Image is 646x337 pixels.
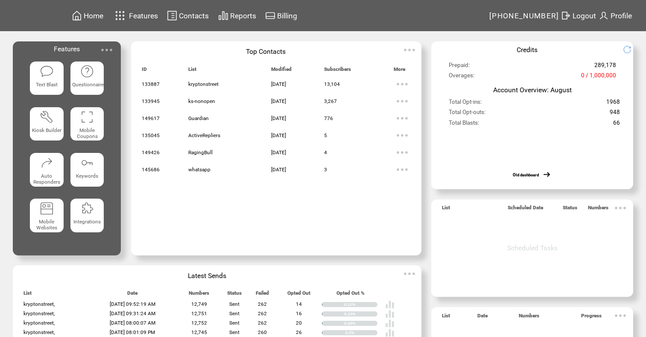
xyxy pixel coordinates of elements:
span: 66 [613,120,620,130]
span: 260 [258,329,267,335]
span: 145686 [142,167,160,173]
span: [DATE] [271,149,286,155]
span: 149426 [142,149,160,155]
a: Mobile Coupons [70,107,104,146]
span: Profile [611,12,632,20]
img: coupons.svg [80,110,94,124]
a: Reports [217,9,257,22]
span: 776 [324,115,333,121]
img: ellypsis.svg [612,307,629,324]
span: 133945 [142,98,160,104]
img: ellypsis.svg [612,199,629,217]
img: keywords.svg [80,156,94,170]
span: [DATE] [271,81,286,87]
img: refresh.png [623,45,638,54]
img: ellypsis.svg [394,76,411,93]
a: Kiosk Builder [30,107,64,146]
span: [DATE] [271,167,286,173]
span: Questionnaire [72,82,104,88]
span: List [442,313,450,322]
span: Progress [581,313,602,322]
a: Auto Responders [30,153,64,192]
span: Latest Sends [188,272,226,280]
span: kryptonstreet, [23,329,55,335]
img: ellypsis.svg [394,110,411,127]
span: List [23,290,32,300]
span: 26 [296,329,302,335]
span: Opted Out % [336,290,365,300]
span: 13,104 [324,81,340,87]
span: 1968 [606,99,620,109]
span: 0 / 1,000,000 [581,72,616,82]
img: ellypsis.svg [394,127,411,144]
span: 12,751 [191,311,207,316]
span: Auto Responders [33,173,60,185]
a: Old dashboard [513,173,539,177]
a: Text Blast [30,62,64,100]
span: ks-nonopen [188,98,215,104]
span: 4 [324,149,327,155]
span: Total Opt-outs: [449,109,485,119]
span: 16 [296,311,302,316]
span: ActiveRepliers [188,132,220,138]
img: creidtcard.svg [265,10,275,21]
img: mobile-websites.svg [40,202,53,215]
span: Top Contacts [246,47,286,56]
img: contacts.svg [167,10,177,21]
div: 0.11% [344,302,378,307]
a: Keywords [70,153,104,192]
span: [PHONE_NUMBER] [489,12,559,20]
img: exit.svg [561,10,571,21]
span: Opted Out [287,290,310,300]
span: Features [129,12,158,20]
img: home.svg [72,10,82,21]
span: Kiosk Builder [32,127,61,133]
span: 133887 [142,81,160,87]
span: ID [142,66,147,76]
span: Guardian [188,115,209,121]
span: 20 [296,320,302,326]
span: 262 [258,320,267,326]
span: kryptonstreet, [23,301,55,307]
img: profile.svg [599,10,609,21]
span: Home [84,12,103,20]
img: text-blast.svg [40,64,53,78]
span: 12,752 [191,320,207,326]
div: 0.16% [344,321,378,326]
span: [DATE] 08:00:07 AM [110,320,155,326]
a: Billing [264,9,298,22]
span: Numbers [189,290,209,300]
span: kryptonstreet [188,81,219,87]
span: Failed [256,290,269,300]
span: 14 [296,301,302,307]
img: ellypsis.svg [401,41,418,59]
span: Status [227,290,242,300]
a: Features [111,7,160,24]
span: More [394,66,405,76]
span: 262 [258,301,267,307]
span: 12,749 [191,301,207,307]
span: Logout [573,12,596,20]
span: 5 [324,132,327,138]
span: kryptonstreet, [23,311,55,316]
span: Sent [229,320,240,326]
span: Mobile Coupons [77,127,98,139]
img: poll%20-%20white.svg [385,300,395,309]
span: RagingBull [188,149,213,155]
a: Profile [597,9,633,22]
img: features.svg [113,9,128,23]
span: Scheduled Date [508,205,543,214]
img: chart.svg [218,10,228,21]
span: Modified [271,66,292,76]
img: poll%20-%20white.svg [385,309,395,319]
img: poll%20-%20white.svg [385,319,395,328]
a: Mobile Websites [30,199,64,237]
span: Reports [230,12,256,20]
span: 3,267 [324,98,337,104]
span: 135045 [142,132,160,138]
span: Account Overview: August [493,86,572,94]
span: [DATE] 09:31:24 AM [110,311,155,316]
img: ellypsis.svg [401,265,418,282]
span: Mobile Websites [36,219,57,231]
span: [DATE] [271,132,286,138]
